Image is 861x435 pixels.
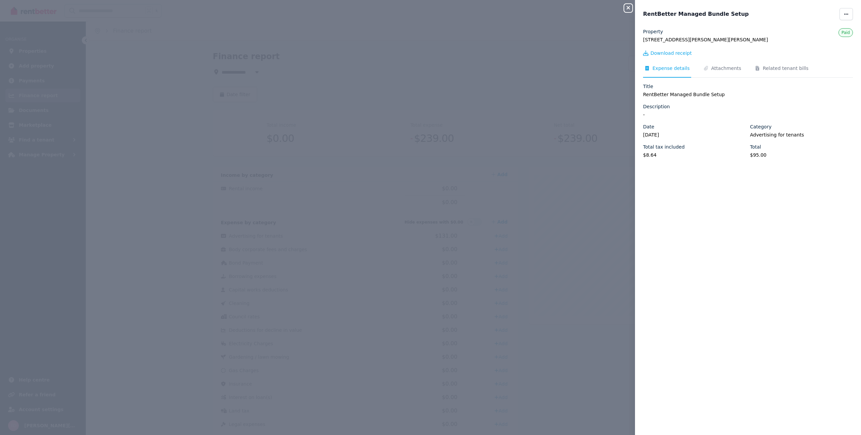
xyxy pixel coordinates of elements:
[750,152,853,158] legend: $95.00
[643,111,853,118] legend: -
[643,10,749,18] span: RentBetter Managed Bundle Setup
[643,91,853,98] legend: RentBetter Managed Bundle Setup
[652,65,690,72] span: Expense details
[643,103,670,110] label: Description
[643,65,853,78] nav: Tabs
[643,144,685,150] label: Total tax included
[841,30,850,35] span: Paid
[711,65,741,72] span: Attachments
[750,144,761,150] label: Total
[650,50,692,56] span: Download receipt
[643,36,853,43] legend: [STREET_ADDRESS][PERSON_NAME][PERSON_NAME]
[750,123,772,130] label: Category
[763,65,809,72] span: Related tenant bills
[750,131,853,138] legend: Advertising for tenants
[643,131,746,138] legend: [DATE]
[643,83,653,90] label: Title
[643,152,746,158] legend: $8.64
[643,28,663,35] label: Property
[643,123,654,130] label: Date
